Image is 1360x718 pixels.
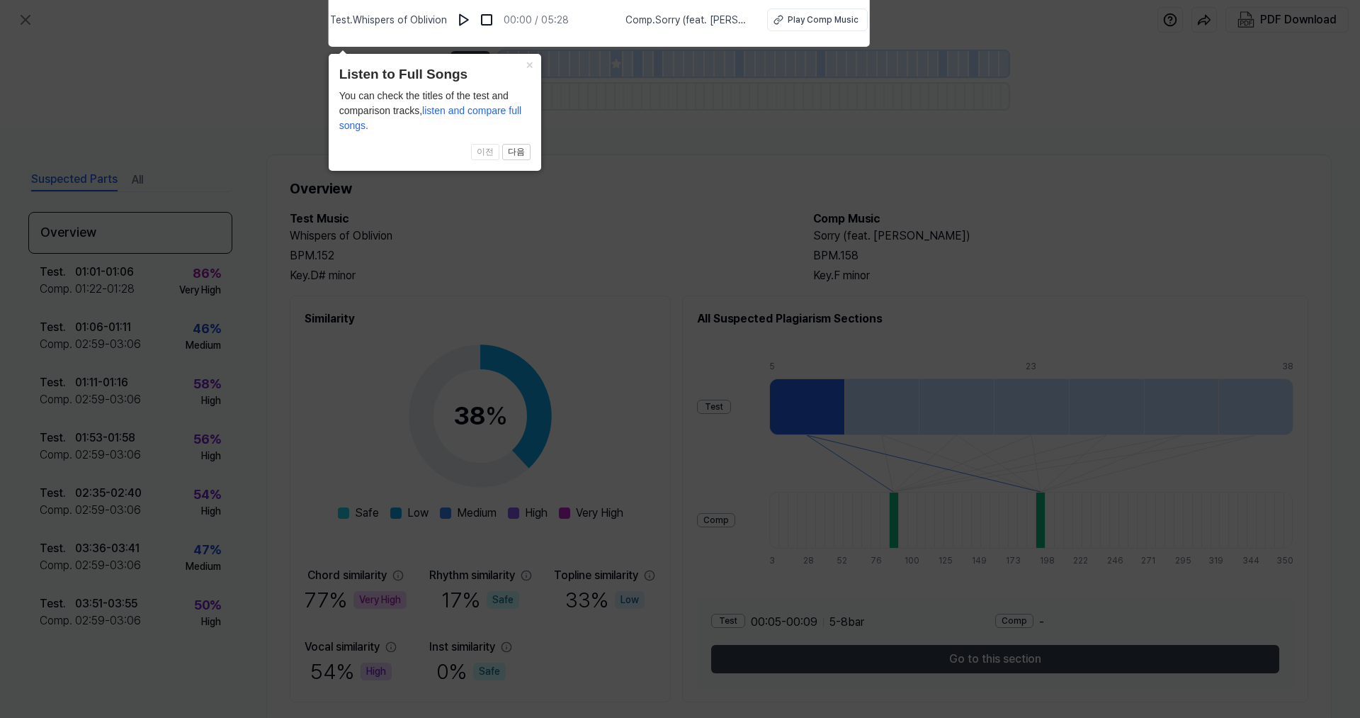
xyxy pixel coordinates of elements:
[457,13,471,27] img: play
[330,13,447,28] span: Test . Whispers of Oblivion
[480,13,494,27] img: stop
[502,144,531,161] button: 다음
[788,13,858,26] div: Play Comp Music
[339,89,531,133] div: You can check the titles of the test and comparison tracks,
[625,13,750,28] span: Comp . Sorry (feat. [PERSON_NAME])
[504,13,569,28] div: 00:00 / 05:28
[339,105,522,131] span: listen and compare full songs.
[339,64,531,85] header: Listen to Full Songs
[518,54,541,74] button: Close
[767,9,868,31] button: Play Comp Music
